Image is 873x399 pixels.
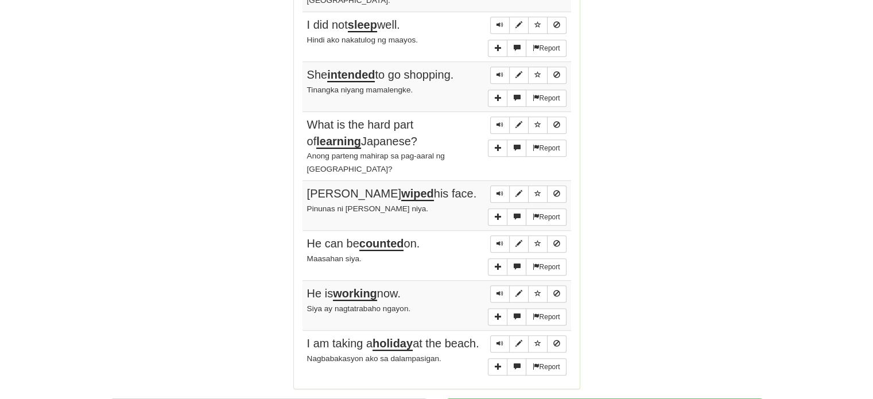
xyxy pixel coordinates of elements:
span: He is now. [307,287,401,301]
button: Toggle favorite [528,117,548,134]
span: I am taking a at the beach. [307,337,479,351]
button: Edit sentence [509,67,529,84]
button: Add sentence to collection [488,140,507,157]
button: Edit sentence [509,235,529,253]
button: Report [526,258,566,276]
button: Toggle favorite [528,335,548,352]
div: Sentence controls [490,17,567,34]
div: More sentence controls [488,258,566,276]
u: sleep [348,18,377,32]
div: More sentence controls [488,140,566,157]
div: More sentence controls [488,208,566,226]
button: Play sentence audio [490,17,510,34]
u: learning [316,135,361,149]
button: Edit sentence [509,185,529,203]
button: Report [526,208,566,226]
button: Toggle favorite [528,17,548,34]
small: Nagbabakasyon ako sa dalampasigan. [307,354,441,363]
button: Add sentence to collection [488,258,507,276]
button: Report [526,40,566,57]
button: Toggle ignore [547,285,567,303]
u: holiday [373,337,413,351]
span: I did not well. [307,18,400,32]
u: working [333,287,377,301]
small: Maasahan siya. [307,254,362,263]
button: Toggle ignore [547,17,567,34]
button: Play sentence audio [490,117,510,134]
div: More sentence controls [488,358,566,375]
button: Edit sentence [509,17,529,34]
button: Edit sentence [509,117,529,134]
button: Report [526,358,566,375]
div: More sentence controls [488,308,566,326]
button: Play sentence audio [490,67,510,84]
button: Toggle ignore [547,335,567,352]
u: counted [359,237,404,251]
button: Toggle ignore [547,235,567,253]
small: Pinunas ni [PERSON_NAME] niya. [307,204,429,213]
button: Report [526,90,566,107]
button: Add sentence to collection [488,208,507,226]
small: Siya ay nagtatrabaho ngayon. [307,304,411,313]
button: Toggle ignore [547,67,567,84]
div: Sentence controls [490,185,567,203]
span: He can be on. [307,237,420,251]
button: Play sentence audio [490,285,510,303]
button: Play sentence audio [490,235,510,253]
div: More sentence controls [488,40,566,57]
div: Sentence controls [490,67,567,84]
button: Toggle ignore [547,185,567,203]
div: More sentence controls [488,90,566,107]
button: Report [526,308,566,326]
button: Report [526,140,566,157]
button: Toggle favorite [528,235,548,253]
div: Sentence controls [490,335,567,352]
button: Add sentence to collection [488,90,507,107]
button: Add sentence to collection [488,358,507,375]
button: Add sentence to collection [488,40,507,57]
span: What is the hard part of Japanese? [307,118,417,149]
button: Add sentence to collection [488,308,507,326]
button: Toggle favorite [528,285,548,303]
button: Play sentence audio [490,335,510,352]
button: Toggle favorite [528,67,548,84]
small: Anong parteng mahirap sa pag-aaral ng [GEOGRAPHIC_DATA]? [307,152,445,173]
button: Toggle favorite [528,185,548,203]
u: intended [327,68,375,82]
small: Hindi ako nakatulog ng maayos. [307,36,418,44]
u: wiped [401,187,434,201]
small: Tinangka niyang mamalengke. [307,86,413,94]
button: Play sentence audio [490,185,510,203]
div: Sentence controls [490,235,567,253]
button: Edit sentence [509,335,529,352]
button: Edit sentence [509,285,529,303]
div: Sentence controls [490,117,567,134]
span: She to go shopping. [307,68,454,82]
button: Toggle ignore [547,117,567,134]
span: [PERSON_NAME] his face. [307,187,477,201]
div: Sentence controls [490,285,567,303]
